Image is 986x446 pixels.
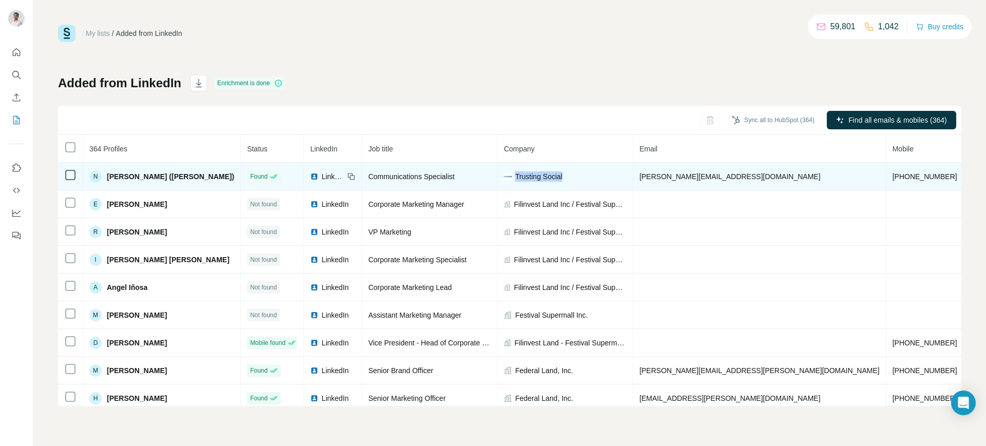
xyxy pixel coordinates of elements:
[848,115,946,125] span: Find all emails & mobiles (364)
[247,145,268,153] span: Status
[89,254,102,266] div: I
[116,28,182,38] div: Added from LinkedIn
[250,338,286,347] span: Mobile found
[310,394,318,402] img: LinkedIn logo
[107,282,147,293] span: Angel Iñosa
[107,199,167,209] span: [PERSON_NAME]
[310,228,318,236] img: LinkedIn logo
[310,200,318,208] img: LinkedIn logo
[89,337,102,349] div: D
[89,392,102,404] div: H
[8,226,25,245] button: Feedback
[514,199,627,209] span: Filinvest Land Inc / Festival Supermall Inc
[321,338,349,348] span: LinkedIn
[916,20,963,34] button: Buy credits
[107,393,167,403] span: [PERSON_NAME]
[368,311,461,319] span: Assistant Marketing Manager
[514,282,627,293] span: Filinvest Land Inc / Festival Supermall Inc
[368,172,454,181] span: Communications Specialist
[310,172,318,181] img: LinkedIn logo
[107,171,234,182] span: [PERSON_NAME] ([PERSON_NAME])
[112,28,114,38] li: /
[321,282,349,293] span: LinkedIn
[107,227,167,237] span: [PERSON_NAME]
[504,145,535,153] span: Company
[639,366,880,375] span: [PERSON_NAME][EMAIL_ADDRESS][PERSON_NAME][DOMAIN_NAME]
[515,393,573,403] span: Federal Land, Inc.
[310,311,318,319] img: LinkedIn logo
[893,366,957,375] span: [PHONE_NUMBER]
[515,310,588,320] span: Festival Supermall Inc.
[58,25,75,42] img: Surfe Logo
[368,256,466,264] span: Corporate Marketing Specialist
[893,172,957,181] span: [PHONE_NUMBER]
[89,281,102,294] div: A
[8,88,25,107] button: Enrich CSV
[368,283,452,292] span: Corporate Marketing Lead
[321,393,349,403] span: LinkedIn
[515,171,562,182] span: Trusting Social
[107,365,167,376] span: [PERSON_NAME]
[250,172,268,181] span: Found
[89,170,102,183] div: N
[321,255,349,265] span: LinkedIn
[368,339,514,347] span: Vice President - Head of Corporate Marketing
[8,181,25,200] button: Use Surfe API
[8,111,25,129] button: My lists
[89,309,102,321] div: M
[89,198,102,210] div: E
[107,338,167,348] span: [PERSON_NAME]
[250,227,277,237] span: Not found
[514,255,627,265] span: Filinvest Land Inc / Festival Supermall Inc
[321,199,349,209] span: LinkedIn
[639,394,820,402] span: [EMAIL_ADDRESS][PERSON_NAME][DOMAIN_NAME]
[86,29,110,37] a: My lists
[310,283,318,292] img: LinkedIn logo
[515,338,627,348] span: Filinvest Land - Festival Supermall Inc.
[725,112,822,128] button: Sync all to HubSpot (364)
[8,43,25,62] button: Quick start
[893,145,914,153] span: Mobile
[321,171,344,182] span: LinkedIn
[310,339,318,347] img: LinkedIn logo
[310,366,318,375] img: LinkedIn logo
[893,394,957,402] span: [PHONE_NUMBER]
[368,200,464,208] span: Corporate Marketing Manager
[58,75,181,91] h1: Added from LinkedIn
[321,310,349,320] span: LinkedIn
[321,365,349,376] span: LinkedIn
[8,10,25,27] img: Avatar
[250,311,277,320] span: Not found
[830,21,856,33] p: 59,801
[368,366,433,375] span: Senior Brand Officer
[504,172,512,181] img: company-logo
[368,394,446,402] span: Senior Marketing Officer
[951,391,976,415] div: Open Intercom Messenger
[321,227,349,237] span: LinkedIn
[107,255,230,265] span: [PERSON_NAME] [PERSON_NAME]
[368,228,411,236] span: VP Marketing
[310,145,337,153] span: LinkedIn
[893,339,957,347] span: [PHONE_NUMBER]
[827,111,956,129] button: Find all emails & mobiles (364)
[107,310,167,320] span: [PERSON_NAME]
[515,365,573,376] span: Federal Land, Inc.
[8,159,25,177] button: Use Surfe on LinkedIn
[214,77,286,89] div: Enrichment is done
[250,255,277,264] span: Not found
[639,145,657,153] span: Email
[250,394,268,403] span: Found
[250,200,277,209] span: Not found
[89,364,102,377] div: M
[368,145,393,153] span: Job title
[310,256,318,264] img: LinkedIn logo
[878,21,899,33] p: 1,042
[639,172,820,181] span: [PERSON_NAME][EMAIL_ADDRESS][DOMAIN_NAME]
[250,283,277,292] span: Not found
[250,366,268,375] span: Found
[89,226,102,238] div: R
[89,145,127,153] span: 364 Profiles
[8,204,25,222] button: Dashboard
[8,66,25,84] button: Search
[514,227,627,237] span: Filinvest Land Inc / Festival Supermall Inc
